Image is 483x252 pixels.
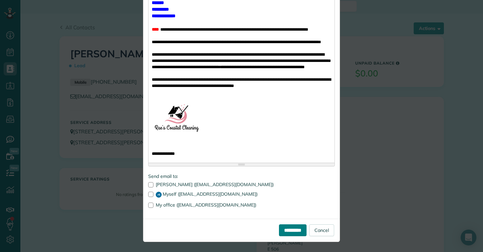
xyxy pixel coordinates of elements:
label: Myself ([EMAIL_ADDRESS][DOMAIN_NAME]) [148,192,335,198]
a: Cancel [309,224,334,236]
label: Send email to: [148,173,335,180]
span: rt [156,192,162,198]
label: [PERSON_NAME] ([EMAIL_ADDRESS][DOMAIN_NAME]) [148,182,335,187]
div: Resize [149,163,334,166]
label: My office ([EMAIL_ADDRESS][DOMAIN_NAME]) [148,203,335,207]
